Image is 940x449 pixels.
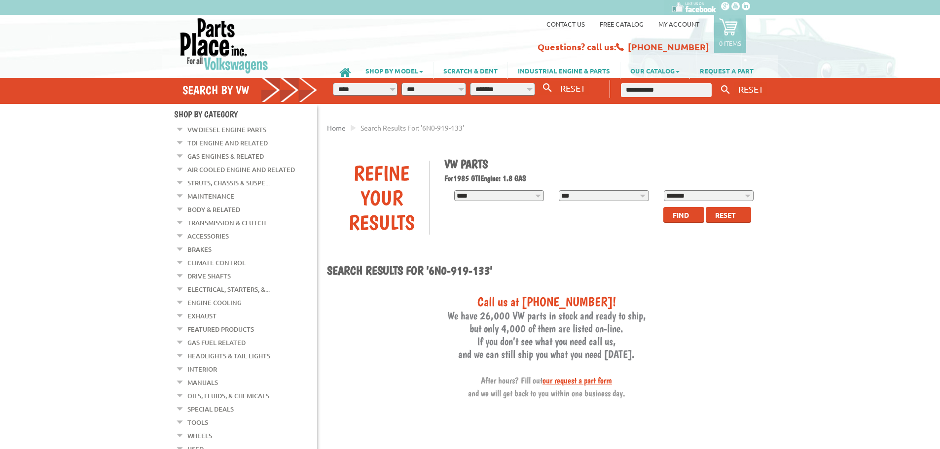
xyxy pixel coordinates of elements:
a: our request a part form [542,375,612,385]
button: RESET [734,82,767,96]
span: RESET [738,84,763,94]
h2: 1985 GTI [444,173,759,183]
span: RESET [560,83,585,93]
a: OUR CATALOG [620,62,689,79]
a: Maintenance [187,190,234,203]
a: Home [327,123,346,132]
div: Refine Your Results [334,161,429,235]
a: Special Deals [187,403,234,415]
h4: Shop By Category [174,109,317,119]
a: VW Diesel Engine Parts [187,123,266,136]
h4: Search by VW [182,83,318,97]
button: Reset [706,207,751,223]
a: Electrical, Starters, &... [187,283,270,296]
a: INDUSTRIAL ENGINE & PARTS [508,62,620,79]
a: Featured Products [187,323,254,336]
a: Accessories [187,230,229,242]
a: Gas Fuel Related [187,336,246,349]
a: Wheels [187,429,212,442]
a: Gas Engines & Related [187,150,264,163]
a: Engine Cooling [187,296,242,309]
a: Contact us [546,20,585,28]
a: Tools [187,416,208,429]
a: Drive Shafts [187,270,231,282]
a: My Account [658,20,699,28]
h1: Search results for '6N0-919-133' [327,263,766,279]
a: Body & Related [187,203,240,216]
a: TDI Engine and Related [187,137,268,149]
a: Struts, Chassis & Suspe... [187,176,270,189]
a: Brakes [187,243,212,256]
span: Call us at [PHONE_NUMBER]! [477,294,616,309]
a: 0 items [714,15,746,53]
a: SCRATCH & DENT [434,62,507,79]
button: Search By VW... [539,81,556,95]
h3: We have 26,000 VW parts in stock and ready to ship, but only 4,000 of them are listed on-line. If... [327,294,766,399]
a: Headlights & Tail Lights [187,349,270,362]
span: For [444,173,453,183]
span: Engine: 1.8 GAS [480,173,526,183]
button: RESET [556,81,589,95]
a: Free Catalog [600,20,644,28]
h1: VW Parts [444,157,759,171]
a: SHOP BY MODEL [356,62,433,79]
a: Transmission & Clutch [187,216,266,229]
img: Parts Place Inc! [179,17,269,74]
a: Air Cooled Engine and Related [187,163,295,176]
span: Search results for: '6N0-919-133' [361,123,464,132]
button: Keyword Search [718,82,733,98]
span: Reset [715,210,736,219]
a: Climate Control [187,256,246,269]
a: REQUEST A PART [690,62,763,79]
a: Manuals [187,376,218,389]
a: Interior [187,363,217,376]
a: Oils, Fluids, & Chemicals [187,389,269,402]
span: After hours? Fill out and we will get back to you within one business day. [468,375,625,398]
a: Exhaust [187,310,217,322]
p: 0 items [719,39,741,47]
button: Find [663,207,704,223]
span: Find [673,210,689,219]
